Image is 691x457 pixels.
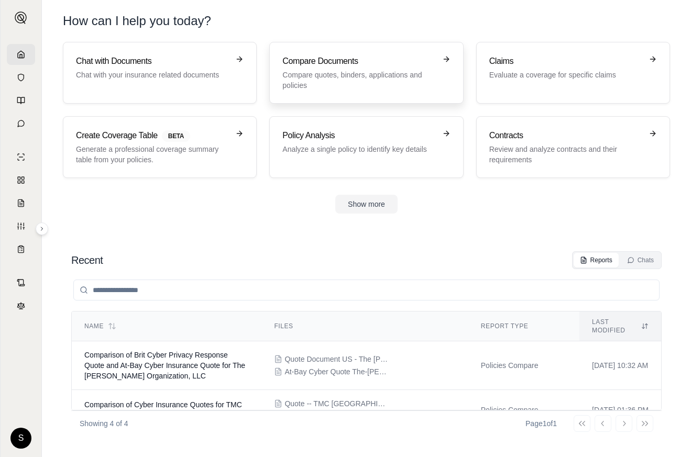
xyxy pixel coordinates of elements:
[579,390,661,430] td: [DATE] 01:36 PM
[468,311,579,341] th: Report Type
[76,144,229,165] p: Generate a professional coverage summary table from your policies.
[76,129,229,142] h3: Create Coverage Table
[84,400,242,419] span: Comparison of Cyber Insurance Quotes for TMC USA North East Inc
[282,70,435,91] p: Compare quotes, binders, applications and policies
[7,295,35,316] a: Legal Search Engine
[489,129,642,142] h3: Contracts
[36,222,48,235] button: Expand sidebar
[76,55,229,68] h3: Chat with Documents
[7,44,35,65] a: Home
[284,354,389,364] span: Quote Document US - The Levine Organisation.pdf
[15,12,27,24] img: Expand sidebar
[162,130,190,142] span: BETA
[76,70,229,80] p: Chat with your insurance related documents
[7,272,35,293] a: Contract Analysis
[84,351,245,380] span: Comparison of Brit Cyber Privacy Response Quote and At-Bay Cyber Insurance Quote for The Levine O...
[10,428,31,449] div: S
[282,55,435,68] h3: Compare Documents
[269,42,463,104] a: Compare DocumentsCompare quotes, binders, applications and policies
[84,322,249,330] div: Name
[282,129,435,142] h3: Policy Analysis
[574,253,619,267] button: Reports
[269,116,463,178] a: Policy AnalysisAnalyze a single policy to identify key details
[476,42,670,104] a: ClaimsEvaluate a coverage for specific claims
[621,253,660,267] button: Chats
[489,70,642,80] p: Evaluate a coverage for specific claims
[7,147,35,168] a: Single Policy
[63,13,670,29] h1: How can I help you today?
[10,7,31,28] button: Expand sidebar
[7,216,35,237] a: Custom Report
[7,113,35,134] a: Chat
[63,42,257,104] a: Chat with DocumentsChat with your insurance related documents
[7,193,35,214] a: Claim Coverage
[284,366,389,377] span: At-Bay Cyber Quote The-Levine-Organization-LLC.PDF
[80,418,128,429] p: Showing 4 of 4
[7,170,35,191] a: Policy Comparisons
[489,55,642,68] h3: Claims
[525,418,557,429] div: Page 1 of 1
[7,67,35,88] a: Documents Vault
[476,116,670,178] a: ContractsReview and analyze contracts and their requirements
[468,390,579,430] td: Policies Compare
[7,239,35,260] a: Coverage Table
[489,144,642,165] p: Review and analyze contracts and their requirements
[282,144,435,154] p: Analyze a single policy to identify key details
[579,341,661,390] td: [DATE] 10:32 AM
[71,253,103,267] h2: Recent
[580,256,612,264] div: Reports
[335,195,398,214] button: Show more
[468,341,579,390] td: Policies Compare
[261,311,468,341] th: Files
[63,116,257,178] a: Create Coverage TableBETAGenerate a professional coverage summary table from your policies.
[284,398,389,409] span: Quote -- TMC USA North East Inc.pdf
[7,90,35,111] a: Prompt Library
[592,318,649,335] div: Last modified
[627,256,654,264] div: Chats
